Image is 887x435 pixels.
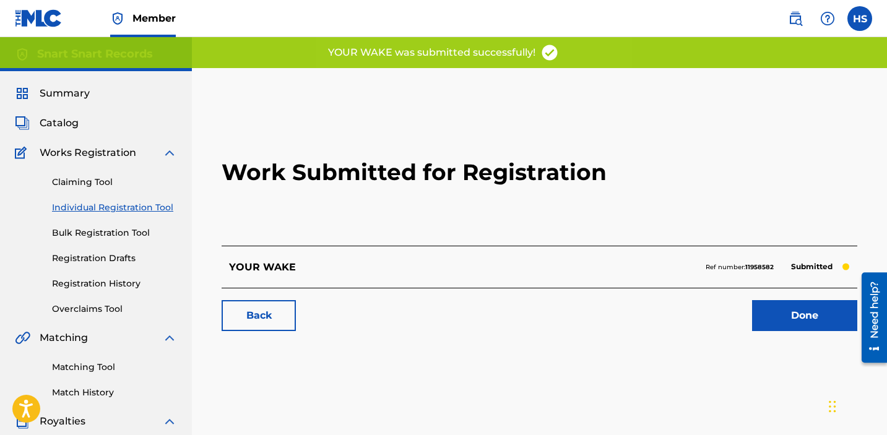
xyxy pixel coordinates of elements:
[162,414,177,429] img: expand
[40,86,90,101] span: Summary
[52,176,177,189] a: Claiming Tool
[847,6,872,31] div: User Menu
[40,145,136,160] span: Works Registration
[15,116,30,131] img: Catalog
[815,6,840,31] div: Help
[15,86,30,101] img: Summary
[52,361,177,374] a: Matching Tool
[222,300,296,331] a: Back
[825,376,887,435] iframe: Chat Widget
[110,11,125,26] img: Top Rightsholder
[745,263,774,271] strong: 11958582
[40,414,85,429] span: Royalties
[229,260,296,275] p: YOUR WAKE
[15,414,30,429] img: Royalties
[15,116,79,131] a: CatalogCatalog
[15,9,63,27] img: MLC Logo
[706,262,774,273] p: Ref number:
[785,258,839,275] p: Submitted
[15,145,31,160] img: Works Registration
[52,277,177,290] a: Registration History
[40,116,79,131] span: Catalog
[52,252,177,265] a: Registration Drafts
[40,330,88,345] span: Matching
[52,303,177,316] a: Overclaims Tool
[852,268,887,368] iframe: Resource Center
[162,145,177,160] img: expand
[52,201,177,214] a: Individual Registration Tool
[820,11,835,26] img: help
[540,43,559,62] img: access
[829,388,836,425] div: Drag
[222,99,857,246] h2: Work Submitted for Registration
[132,11,176,25] span: Member
[15,86,90,101] a: SummarySummary
[52,386,177,399] a: Match History
[162,330,177,345] img: expand
[783,6,808,31] a: Public Search
[328,45,535,60] p: YOUR WAKE was submitted successfully!
[788,11,803,26] img: search
[52,226,177,239] a: Bulk Registration Tool
[752,300,857,331] a: Done
[15,330,30,345] img: Matching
